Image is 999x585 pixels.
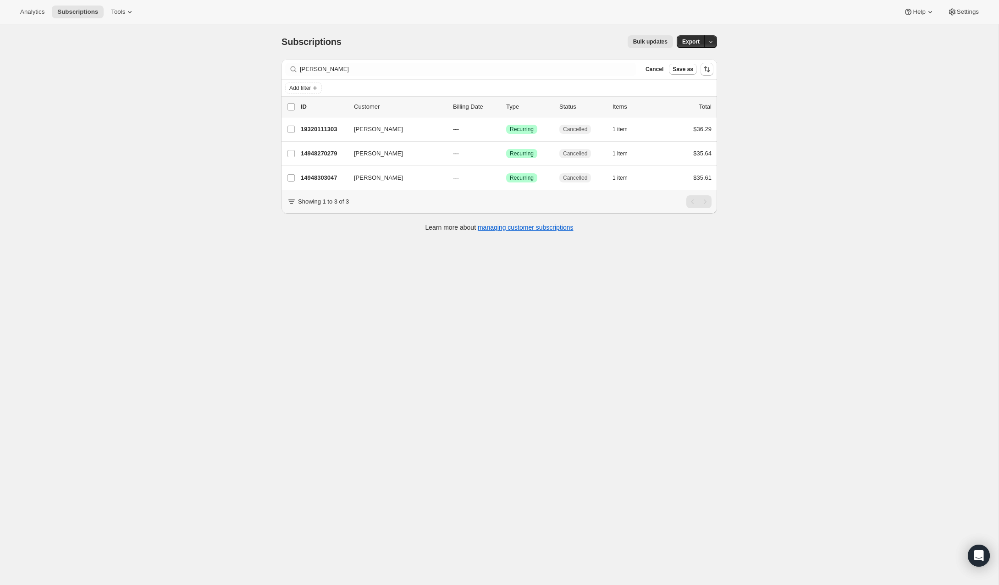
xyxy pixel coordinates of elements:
[354,149,403,158] span: [PERSON_NAME]
[628,35,673,48] button: Bulk updates
[699,102,712,111] p: Total
[52,6,104,18] button: Subscriptions
[301,147,712,160] div: 14948270279[PERSON_NAME]---SuccessRecurringCancelled1 item$35.64
[301,123,712,136] div: 19320111303[PERSON_NAME]---SuccessRecurringCancelled1 item$36.29
[613,171,638,184] button: 1 item
[633,38,668,45] span: Bulk updates
[301,125,347,134] p: 19320111303
[301,102,347,111] p: ID
[942,6,984,18] button: Settings
[510,174,534,182] span: Recurring
[673,66,693,73] span: Save as
[563,126,587,133] span: Cancelled
[298,197,349,206] p: Showing 1 to 3 of 3
[301,102,712,111] div: IDCustomerBilling DateTypeStatusItemsTotal
[693,126,712,132] span: $36.29
[453,150,459,157] span: ---
[354,125,403,134] span: [PERSON_NAME]
[348,171,440,185] button: [PERSON_NAME]
[701,63,713,76] button: Sort the results
[686,195,712,208] nav: Pagination
[281,37,342,47] span: Subscriptions
[613,174,628,182] span: 1 item
[559,102,605,111] p: Status
[613,150,628,157] span: 1 item
[677,35,705,48] button: Export
[682,38,700,45] span: Export
[15,6,50,18] button: Analytics
[20,8,44,16] span: Analytics
[898,6,940,18] button: Help
[301,149,347,158] p: 14948270279
[669,64,697,75] button: Save as
[453,174,459,181] span: ---
[613,102,658,111] div: Items
[957,8,979,16] span: Settings
[563,174,587,182] span: Cancelled
[913,8,925,16] span: Help
[693,150,712,157] span: $35.64
[105,6,140,18] button: Tools
[478,224,574,231] a: managing customer subscriptions
[693,174,712,181] span: $35.61
[613,126,628,133] span: 1 item
[510,150,534,157] span: Recurring
[646,66,663,73] span: Cancel
[285,83,322,94] button: Add filter
[613,123,638,136] button: 1 item
[348,146,440,161] button: [PERSON_NAME]
[57,8,98,16] span: Subscriptions
[642,64,667,75] button: Cancel
[348,122,440,137] button: [PERSON_NAME]
[301,173,347,182] p: 14948303047
[111,8,125,16] span: Tools
[354,102,446,111] p: Customer
[453,102,499,111] p: Billing Date
[506,102,552,111] div: Type
[563,150,587,157] span: Cancelled
[510,126,534,133] span: Recurring
[613,147,638,160] button: 1 item
[301,171,712,184] div: 14948303047[PERSON_NAME]---SuccessRecurringCancelled1 item$35.61
[354,173,403,182] span: [PERSON_NAME]
[300,63,636,76] input: Filter subscribers
[289,84,311,92] span: Add filter
[453,126,459,132] span: ---
[425,223,574,232] p: Learn more about
[968,545,990,567] div: Open Intercom Messenger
